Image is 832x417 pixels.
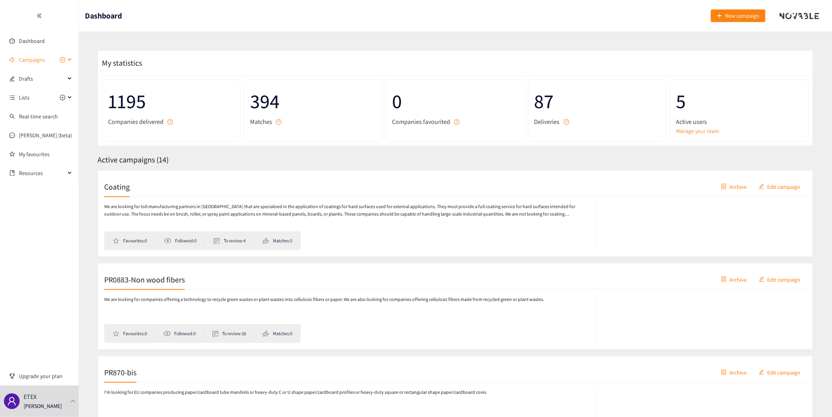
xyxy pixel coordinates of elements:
[730,368,747,376] span: Archive
[768,275,801,284] span: Edit campaign
[19,71,65,87] span: Drafts
[715,273,753,286] button: containerArchive
[60,95,65,100] span: plus-circle
[37,13,42,18] span: double-left
[715,366,753,378] button: containerArchive
[19,368,72,384] span: Upgrade your plan
[7,397,17,406] span: user
[793,379,832,417] div: Widget de chat
[104,296,544,303] p: We are looking for companies offering a technology to recycle green wastes or plant wastes into c...
[721,184,727,190] span: container
[9,170,15,176] span: book
[392,117,450,127] span: Companies favourited
[168,119,173,125] span: question-circle
[759,277,764,283] span: edit
[717,13,722,19] span: plus
[753,180,806,193] button: editEdit campaign
[9,76,15,81] span: edit
[98,263,813,350] a: PR0883-Non wood fiberscontainerArchiveeditEdit campaignWe are looking for companies offering a te...
[112,330,155,337] li: Favourites: 0
[753,366,806,378] button: editEdit campaign
[108,86,234,117] span: 1195
[759,184,764,190] span: edit
[250,117,272,127] span: Matches
[263,330,293,337] li: Matches: 0
[19,113,58,120] a: Real-time search
[564,119,569,125] span: question-circle
[250,86,376,117] span: 394
[60,57,65,63] span: plus-circle
[9,95,15,100] span: unordered-list
[24,392,37,402] p: ETEX
[759,369,764,376] span: edit
[98,58,142,68] span: My statistics
[24,402,62,410] p: [PERSON_NAME]
[98,170,813,257] a: CoatingcontainerArchiveeditEdit campaignWe are looking for toll manufacturing partners in [GEOGRA...
[676,127,803,135] a: Manage your team
[711,9,766,22] button: plusNew campaign
[768,368,801,376] span: Edit campaign
[768,182,801,191] span: Edit campaign
[19,132,72,139] a: [PERSON_NAME] (beta)
[104,389,486,396] p: I'm looking for EU companies producing paper/cardboard tube mandrels or heavy-duty C or U shape p...
[19,146,72,162] a: My favourites
[534,117,560,127] span: Deliveries
[715,180,753,193] button: containerArchive
[214,237,253,244] li: To review: 4
[19,37,45,44] a: Dashboard
[104,203,587,218] p: We are looking for toll manufacturing partners in [GEOGRAPHIC_DATA] that are specialized in the a...
[164,237,204,244] li: Followed: 0
[104,367,136,378] h2: PR870-bis
[112,237,155,244] li: Favourites: 0
[721,277,727,283] span: container
[19,52,45,68] span: Campaigns
[104,181,130,192] h2: Coating
[263,237,293,244] li: Matches: 5
[163,330,203,337] li: Followed: 0
[793,379,832,417] iframe: Chat Widget
[721,369,727,376] span: container
[753,273,806,286] button: editEdit campaign
[534,86,661,117] span: 87
[98,155,169,165] span: Active campaigns ( 14 )
[676,86,803,117] span: 5
[454,119,460,125] span: question-circle
[9,57,15,63] span: sound
[104,274,185,285] h2: PR0883-Non wood fibers
[392,86,518,117] span: 0
[9,373,15,379] span: trophy
[276,119,282,125] span: question-circle
[212,330,254,337] li: To review: 16
[108,117,164,127] span: Companies delivered
[19,90,29,105] span: Lists
[19,165,65,181] span: Resources
[730,182,747,191] span: Archive
[730,275,747,284] span: Archive
[676,117,707,127] span: Active users
[725,11,760,20] span: New campaign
